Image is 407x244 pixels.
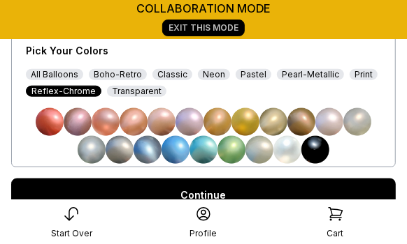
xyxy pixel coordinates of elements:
div: All Balloons [26,69,83,80]
a: Exit This Mode [162,20,245,36]
div: Cart [327,228,344,239]
div: Pick Your Colors [26,44,239,58]
div: Profile [190,228,217,239]
div: Boho-Retro [89,69,147,80]
div: Transparent [107,86,166,97]
div: Start Over [51,228,92,239]
div: Reflex-Chrome [26,86,101,97]
div: Neon [198,69,230,80]
a: Continue [11,178,396,212]
div: Pearl-Metallic [277,69,344,80]
div: Print [350,69,378,80]
div: Pastel [236,69,271,80]
div: Classic [152,69,192,80]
